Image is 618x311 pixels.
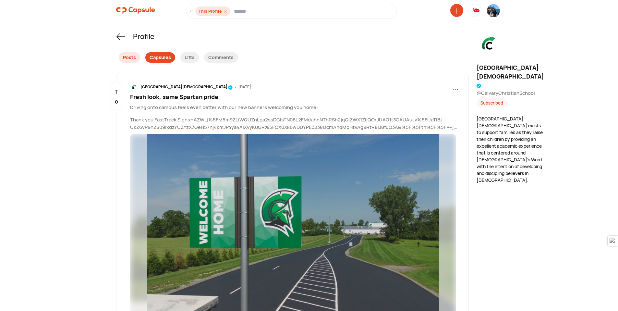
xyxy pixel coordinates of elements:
div: [GEOGRAPHIC_DATA][DEMOGRAPHIC_DATA] [477,63,544,90]
div: Capsules [145,52,175,63]
div: This Profile [195,6,230,17]
p: Thank you FastTrack Signs=AZWLj%5FM5m9ZLiWQUZnLpa2ssDCIsTN06L2FMduhnNThRSh2jqQiZWX1ZIjQOrJUAG1t3C... [130,116,459,131]
p: Driving onto campus feels even better with our new banners welcoming you home! [130,104,459,111]
div: Lifts [180,52,199,63]
div: Posts [119,52,140,63]
div: 10+ [474,9,479,13]
img: resizeImage [130,83,138,91]
img: tick [228,85,233,90]
img: resizeImage [487,4,500,17]
p: 0 [115,98,118,106]
div: @ CalvaryChristianSchool [477,90,544,97]
span: ... [453,82,459,92]
img: tick [477,83,481,88]
img: resizeImage [477,31,501,56]
a: logo [116,4,155,19]
button: Subscribed [477,98,507,107]
img: logo [116,4,155,17]
span: Fresh look, same Spartan pride [130,93,218,101]
div: Comments [204,52,238,63]
div: Profile [133,31,154,42]
div: [DATE] [238,84,251,90]
div: [GEOGRAPHIC_DATA][DEMOGRAPHIC_DATA] exists to support families as they raise their children by pr... [477,115,544,183]
div: [GEOGRAPHIC_DATA][DEMOGRAPHIC_DATA] [140,84,233,90]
